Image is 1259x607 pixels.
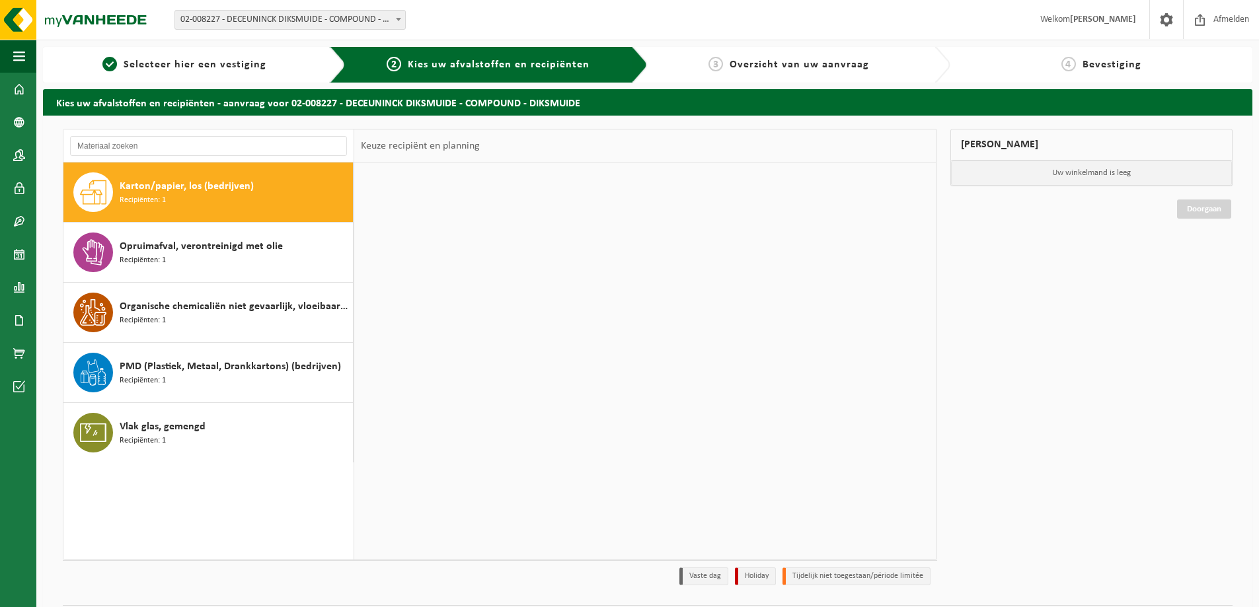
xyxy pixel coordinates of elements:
[1083,59,1141,70] span: Bevestiging
[708,57,723,71] span: 3
[120,375,166,387] span: Recipiënten: 1
[175,11,405,29] span: 02-008227 - DECEUNINCK DIKSMUIDE - COMPOUND - DIKSMUIDE
[174,10,406,30] span: 02-008227 - DECEUNINCK DIKSMUIDE - COMPOUND - DIKSMUIDE
[782,567,931,585] li: Tijdelijk niet toegestaan/période limitée
[124,59,266,70] span: Selecteer hier een vestiging
[730,59,869,70] span: Overzicht van uw aanvraag
[120,194,166,207] span: Recipiënten: 1
[1070,15,1136,24] strong: [PERSON_NAME]
[679,567,728,585] li: Vaste dag
[63,223,354,283] button: Opruimafval, verontreinigd met olie Recipiënten: 1
[120,359,341,375] span: PMD (Plastiek, Metaal, Drankkartons) (bedrijven)
[63,283,354,343] button: Organische chemicaliën niet gevaarlijk, vloeibaar in kleinverpakking Recipiënten: 1
[387,57,401,71] span: 2
[63,403,354,462] button: Vlak glas, gemengd Recipiënten: 1
[120,254,166,267] span: Recipiënten: 1
[43,89,1252,115] h2: Kies uw afvalstoffen en recipiënten - aanvraag voor 02-008227 - DECEUNINCK DIKSMUIDE - COMPOUND -...
[120,419,206,435] span: Vlak glas, gemengd
[120,314,166,327] span: Recipiënten: 1
[120,299,350,314] span: Organische chemicaliën niet gevaarlijk, vloeibaar in kleinverpakking
[1177,199,1231,219] a: Doorgaan
[50,57,319,73] a: 1Selecteer hier een vestiging
[63,162,354,223] button: Karton/papier, los (bedrijven) Recipiënten: 1
[408,59,590,70] span: Kies uw afvalstoffen en recipiënten
[63,343,354,403] button: PMD (Plastiek, Metaal, Drankkartons) (bedrijven) Recipiënten: 1
[1061,57,1076,71] span: 4
[120,238,283,254] span: Opruimafval, verontreinigd met olie
[120,435,166,447] span: Recipiënten: 1
[354,129,486,162] div: Keuze recipiënt en planning
[735,567,776,585] li: Holiday
[70,136,347,156] input: Materiaal zoeken
[950,129,1233,161] div: [PERSON_NAME]
[7,578,221,607] iframe: chat widget
[120,178,254,194] span: Karton/papier, los (bedrijven)
[951,161,1233,186] p: Uw winkelmand is leeg
[102,57,117,71] span: 1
